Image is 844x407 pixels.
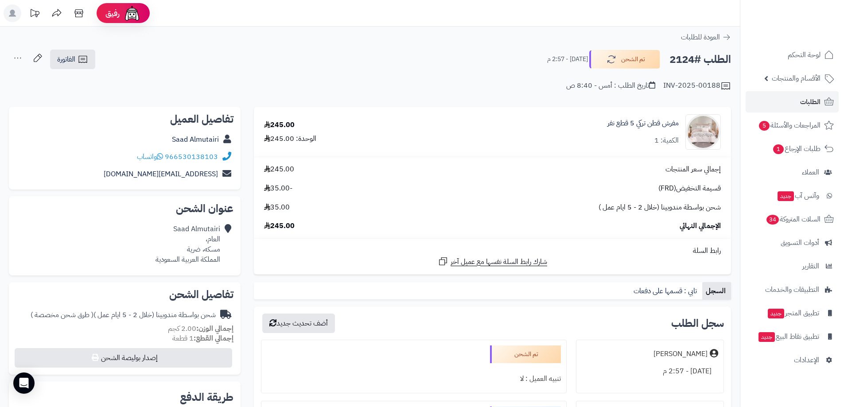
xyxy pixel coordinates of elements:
[765,283,819,296] span: التطبيقات والخدمات
[607,118,679,128] a: مفرش قطن تركي 5 قطع نفر
[788,49,821,61] span: لوحة التحكم
[264,134,316,144] div: الوحدة: 245.00
[746,115,839,136] a: المراجعات والأسئلة5
[16,289,233,300] h2: تفاصيل الشحن
[16,114,233,124] h2: تفاصيل العميل
[16,203,233,214] h2: عنوان الشحن
[746,232,839,253] a: أدوات التسويق
[180,392,233,403] h2: طريقة الدفع
[156,224,220,264] div: Saad Almutairi العام، مسكه، ضرية المملكة العربية السعودية
[168,323,233,334] small: 2.00 كجم
[669,50,731,69] h2: الطلب #2124
[438,256,547,267] a: شارك رابط السلة نفسها مع عميل آخر
[773,144,784,154] span: 1
[264,164,294,174] span: 245.00
[165,151,218,162] a: 966530138103
[654,136,679,146] div: الكمية: 1
[746,44,839,66] a: لوحة التحكم
[681,32,731,43] a: العودة للطلبات
[746,185,839,206] a: وآتس آبجديد
[772,72,821,85] span: الأقسام والمنتجات
[13,372,35,394] div: Open Intercom Messenger
[589,50,660,69] button: تم الشحن
[137,151,163,162] a: واتساب
[777,190,819,202] span: وآتس آب
[257,246,727,256] div: رابط السلة
[746,302,839,324] a: تطبيق المتجرجديد
[746,279,839,300] a: التطبيقات والخدمات
[663,81,731,91] div: INV-2025-00188
[264,183,292,194] span: -35.00
[23,4,46,24] a: تحديثات المنصة
[264,221,295,231] span: 245.00
[767,307,819,319] span: تطبيق المتجر
[686,114,720,150] img: 1745327587-istanbul%20S18-90x90.jpg
[746,138,839,159] a: طلبات الإرجاع1
[172,134,219,145] a: Saad Almutairi
[172,333,233,344] small: 1 قطعة
[746,349,839,371] a: الإعدادات
[702,282,731,300] a: السجل
[630,282,702,300] a: تابي : قسمها على دفعات
[778,191,794,201] span: جديد
[746,209,839,230] a: السلات المتروكة34
[681,32,720,43] span: العودة للطلبات
[15,348,232,368] button: إصدار بوليصة الشحن
[758,332,775,342] span: جديد
[758,119,821,132] span: المراجعات والأسئلة
[671,318,724,329] h3: سجل الطلب
[759,121,770,131] span: 5
[794,354,819,366] span: الإعدادات
[50,50,95,69] a: الفاتورة
[658,183,721,194] span: قسيمة التخفيض(FRD)
[264,202,290,213] span: 35.00
[758,330,819,343] span: تطبيق نقاط البيع
[746,91,839,112] a: الطلبات
[653,349,708,359] div: [PERSON_NAME]
[800,96,821,108] span: الطلبات
[105,8,120,19] span: رفيق
[194,333,233,344] strong: إجمالي القطع:
[196,323,233,334] strong: إجمالي الوزن:
[746,256,839,277] a: التقارير
[746,162,839,183] a: العملاء
[123,4,141,22] img: ai-face.png
[781,236,819,249] span: أدوات التسويق
[262,314,335,333] button: أضف تحديث جديد
[768,309,784,318] span: جديد
[802,166,819,178] span: العملاء
[31,310,216,320] div: شحن بواسطة مندوبينا (خلال 2 - 5 ايام عمل )
[802,260,819,272] span: التقارير
[582,363,718,380] div: [DATE] - 2:57 م
[264,120,295,130] div: 245.00
[746,326,839,347] a: تطبيق نقاط البيعجديد
[451,257,547,267] span: شارك رابط السلة نفسها مع عميل آخر
[104,169,218,179] a: [EMAIL_ADDRESS][DOMAIN_NAME]
[267,370,560,388] div: تنبيه العميل : لا
[547,55,588,64] small: [DATE] - 2:57 م
[31,310,93,320] span: ( طرق شحن مخصصة )
[490,345,561,363] div: تم الشحن
[772,143,821,155] span: طلبات الإرجاع
[599,202,721,213] span: شحن بواسطة مندوبينا (خلال 2 - 5 ايام عمل )
[680,221,721,231] span: الإجمالي النهائي
[665,164,721,174] span: إجمالي سعر المنتجات
[566,81,655,91] div: تاريخ الطلب : أمس - 8:40 ص
[57,54,75,65] span: الفاتورة
[766,215,779,225] span: 34
[766,213,821,225] span: السلات المتروكة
